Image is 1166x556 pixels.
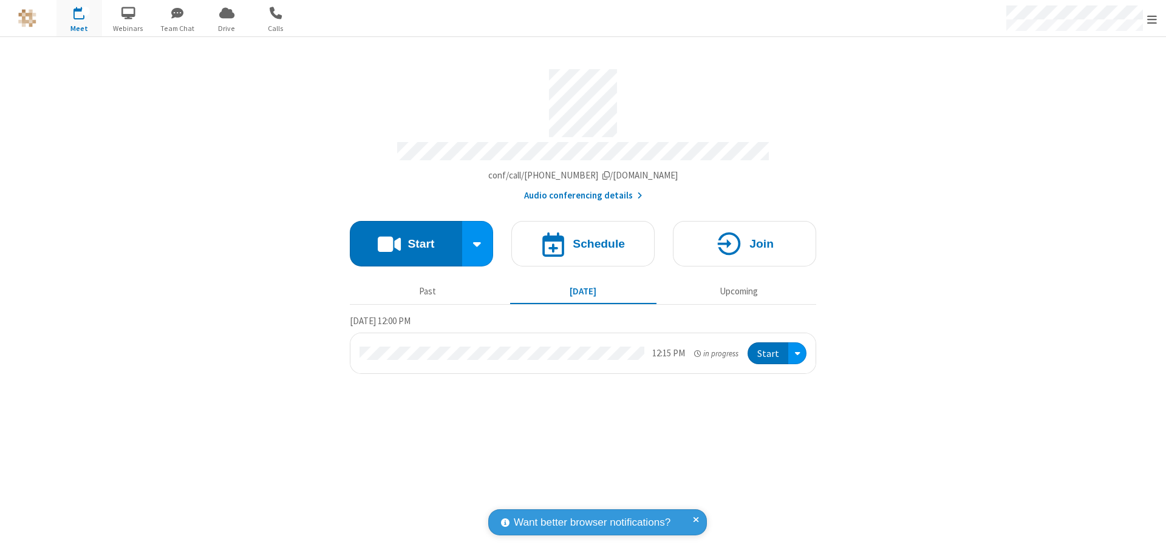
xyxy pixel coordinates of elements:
[488,169,678,181] span: Copy my meeting room link
[462,221,494,266] div: Start conference options
[350,221,462,266] button: Start
[204,23,250,34] span: Drive
[407,238,434,249] h4: Start
[673,221,816,266] button: Join
[524,189,643,203] button: Audio conferencing details
[82,7,90,16] div: 1
[155,23,200,34] span: Team Chat
[652,347,685,361] div: 12:15 PM
[748,342,788,365] button: Start
[666,280,812,303] button: Upcoming
[573,238,625,249] h4: Schedule
[18,9,36,27] img: QA Selenium DO NOT DELETE OR CHANGE
[350,60,816,203] section: Account details
[510,280,656,303] button: [DATE]
[106,23,151,34] span: Webinars
[788,342,806,365] div: Open menu
[694,348,738,359] em: in progress
[56,23,102,34] span: Meet
[511,221,655,266] button: Schedule
[350,315,411,327] span: [DATE] 12:00 PM
[355,280,501,303] button: Past
[350,314,816,375] section: Today's Meetings
[253,23,299,34] span: Calls
[488,169,678,183] button: Copy my meeting room linkCopy my meeting room link
[749,238,774,249] h4: Join
[514,515,670,531] span: Want better browser notifications?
